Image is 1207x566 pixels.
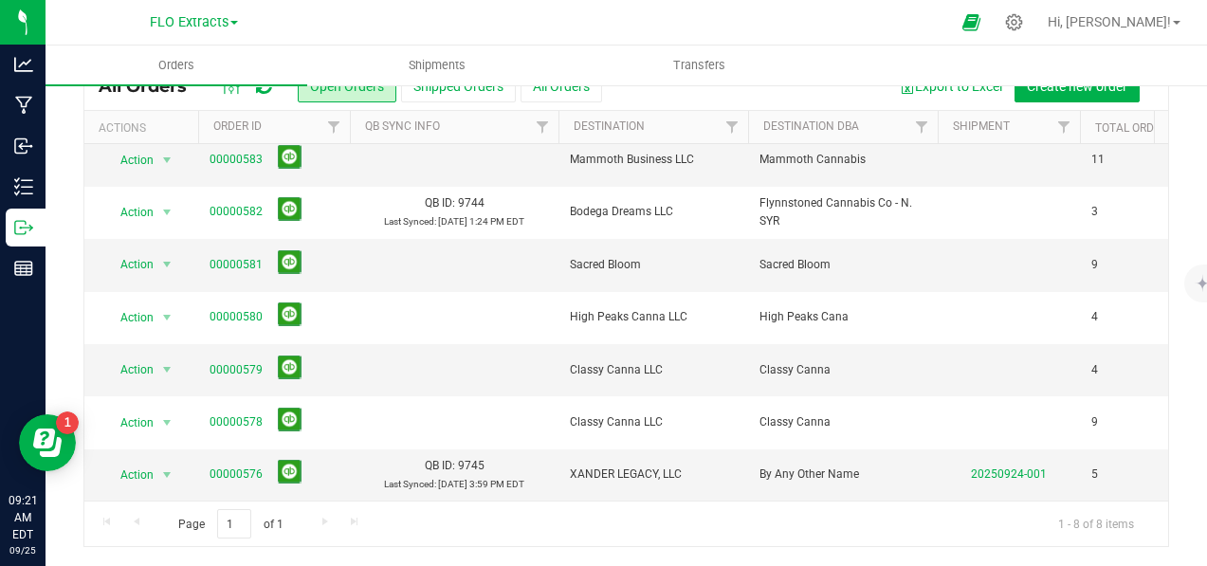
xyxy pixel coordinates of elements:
a: 00000576 [210,466,263,484]
a: Filter [527,111,558,143]
inline-svg: Manufacturing [14,96,33,115]
span: Mammoth Cannabis [759,151,926,169]
a: Total Orderlines [1095,121,1198,135]
a: Filter [717,111,748,143]
span: select [155,462,179,488]
p: 09:21 AM EDT [9,492,37,543]
span: 9745 [458,459,485,472]
inline-svg: Analytics [14,55,33,74]
span: select [155,304,179,331]
span: Action [103,304,155,331]
span: Sacred Bloom [570,256,737,274]
a: 00000582 [210,203,263,221]
span: 1 - 8 of 8 items [1043,509,1149,538]
a: Filter [906,111,938,143]
span: Last Synced: [384,216,436,227]
a: Destination [574,119,645,133]
span: Classy Canna LLC [570,413,737,431]
span: [DATE] 1:24 PM EDT [438,216,524,227]
inline-svg: Reports [14,259,33,278]
span: 5 [1091,466,1098,484]
span: select [155,410,179,436]
inline-svg: Inventory [14,177,33,196]
span: Flynnstoned Cannabis Co - N. SYR [759,194,926,230]
span: select [155,147,179,173]
span: 11 [1091,151,1105,169]
span: Action [103,147,155,173]
a: Destination DBA [763,119,859,133]
a: 00000579 [210,361,263,379]
span: Orders [133,57,220,74]
div: Actions [99,121,191,135]
a: Order ID [213,119,262,133]
span: QB ID: [425,459,455,472]
span: select [155,356,179,383]
span: QB ID: [425,196,455,210]
span: FLO Extracts [150,14,229,30]
span: Transfers [648,57,751,74]
span: Hi, [PERSON_NAME]! [1048,14,1171,29]
span: Action [103,462,155,488]
a: 00000583 [210,151,263,169]
span: 9 [1091,256,1098,274]
span: Shipments [383,57,491,74]
input: 1 [217,509,251,539]
a: Shipment [953,119,1010,133]
span: 3 [1091,203,1098,221]
span: Open Ecommerce Menu [950,4,993,41]
iframe: Resource center unread badge [56,411,79,434]
iframe: Resource center [19,414,76,471]
span: XANDER LEGACY, LLC [570,466,737,484]
span: 9 [1091,413,1098,431]
span: High Peaks Cana [759,308,926,326]
span: 4 [1091,361,1098,379]
span: Action [103,356,155,383]
span: 4 [1091,308,1098,326]
div: Manage settings [1002,13,1026,31]
span: Action [103,199,155,226]
span: [DATE] 3:59 PM EDT [438,479,524,489]
a: QB Sync Info [365,119,440,133]
span: Classy Canna [759,361,926,379]
span: Action [103,251,155,278]
span: Bodega Dreams LLC [570,203,737,221]
a: 00000580 [210,308,263,326]
a: 20250924-001 [971,467,1047,481]
span: select [155,199,179,226]
a: Transfers [568,46,830,85]
span: Sacred Bloom [759,256,926,274]
span: Classy Canna LLC [570,361,737,379]
span: Mammoth Business LLC [570,151,737,169]
a: Filter [1049,111,1080,143]
inline-svg: Outbound [14,218,33,237]
span: Action [103,410,155,436]
span: Create new order [1027,79,1127,94]
a: Orders [46,46,307,85]
span: 9744 [458,196,485,210]
span: Page of 1 [162,509,299,539]
span: Classy Canna [759,413,926,431]
a: 00000578 [210,413,263,431]
span: Last Synced: [384,479,436,489]
p: 09/25 [9,543,37,557]
inline-svg: Inbound [14,137,33,155]
span: High Peaks Canna LLC [570,308,737,326]
span: By Any Other Name [759,466,926,484]
a: Shipments [307,46,569,85]
a: Filter [319,111,350,143]
a: 00000581 [210,256,263,274]
span: select [155,251,179,278]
